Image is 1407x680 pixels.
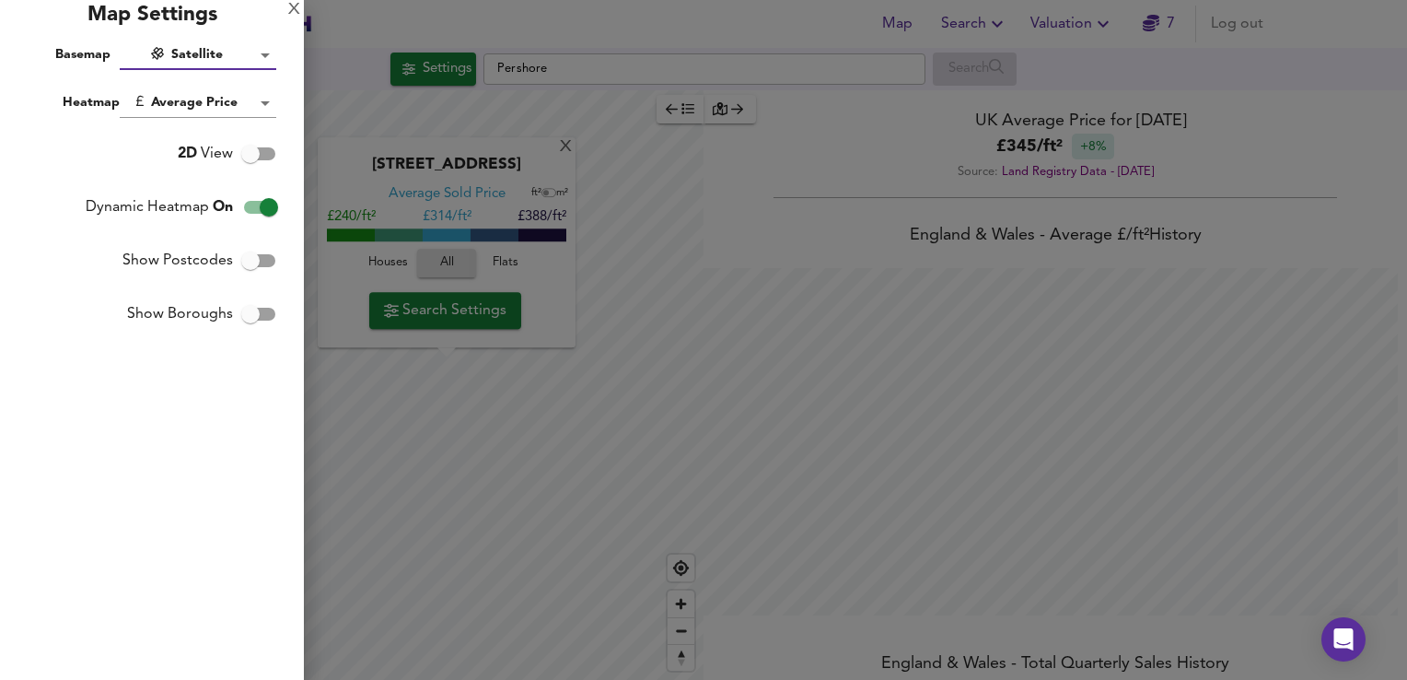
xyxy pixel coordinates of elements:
div: Satellite [120,41,276,70]
span: 2D [178,147,197,161]
span: Show Boroughs [127,303,233,325]
span: View [178,143,233,165]
span: Basemap [55,48,110,61]
span: Dynamic Heatmap [86,196,233,218]
div: Average Price [120,88,276,118]
div: Open Intercom Messenger [1321,617,1366,662]
span: On [213,200,233,215]
div: X [288,4,300,17]
span: Heatmap [63,96,120,109]
span: Show Postcodes [122,250,233,272]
